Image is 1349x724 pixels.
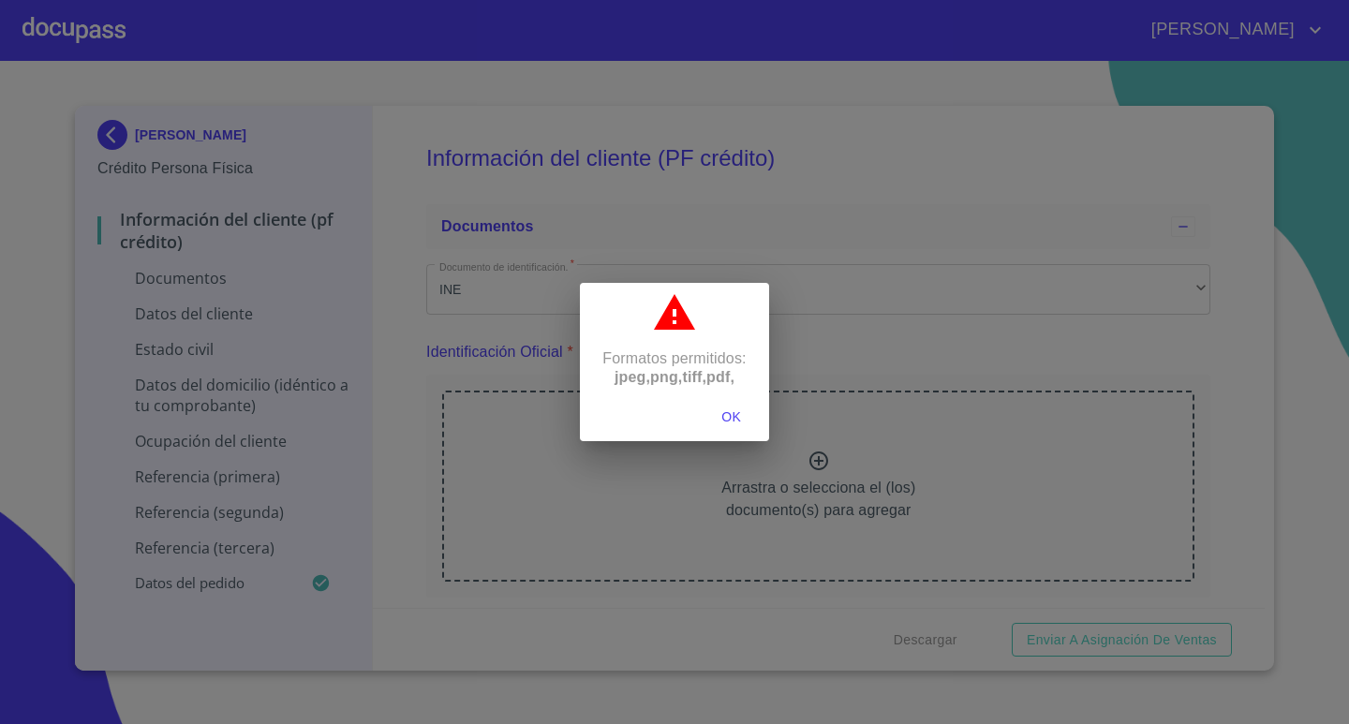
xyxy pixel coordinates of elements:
[682,369,706,385] span: tiff,
[615,369,650,385] span: jpeg,
[702,400,762,435] button: OK
[650,369,682,385] span: png,
[709,406,754,429] span: OK
[706,369,734,385] span: pdf,
[602,347,746,370] p: Formatos permitidos:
